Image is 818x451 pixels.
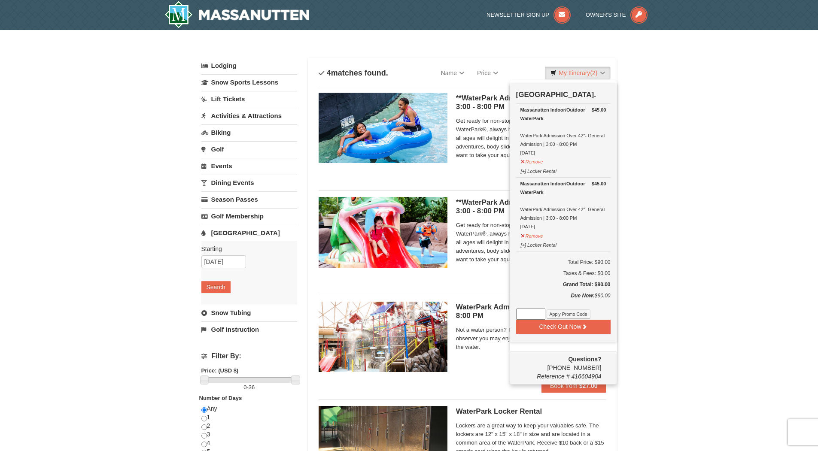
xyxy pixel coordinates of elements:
button: Check Out Now [516,320,611,333]
a: Snow Sports Lessons [201,74,297,90]
h6: Total Price: $90.00 [516,258,611,266]
strong: Price: (USD $) [201,367,239,374]
a: Biking [201,124,297,140]
strong: Due Now: [571,293,594,299]
a: Massanutten Resort [164,1,310,28]
span: 4 [327,69,331,77]
img: 6619917-1062-d161e022.jpg [319,197,447,267]
a: Snow Tubing [201,305,297,321]
h5: **WaterPark Admission - Under 42” Tall | 3:00 - 8:00 PM [456,198,606,215]
button: Apply Promo Code [547,309,590,319]
a: Dining Events [201,175,297,191]
a: Lodging [201,58,297,73]
a: Activities & Attractions [201,108,297,124]
button: [+] Locker Rental [520,239,557,249]
div: WaterPark Admission Over 42"- General Admission | 3:00 - 8:00 PM [DATE] [520,106,606,157]
div: Massanutten Indoor/Outdoor WaterPark [520,179,606,197]
a: Golf Instruction [201,321,297,337]
h5: WaterPark Locker Rental [456,407,606,416]
span: Get ready for non-stop thrills at the Massanutten WaterPark®, always heated to 84° Fahrenheit. Ch... [456,117,606,160]
span: Get ready for non-stop thrills at the Massanutten WaterPark®, always heated to 84° Fahrenheit. Ch... [456,221,606,264]
strong: $45.00 [592,106,606,114]
a: Season Passes [201,191,297,207]
span: 416604904 [571,373,601,380]
div: Massanutten Indoor/Outdoor WaterPark [520,106,606,123]
a: Golf Membership [201,208,297,224]
span: [PHONE_NUMBER] [516,355,602,371]
h4: matches found. [319,69,388,77]
strong: Number of Days [199,395,242,401]
button: Book from $27.00 [541,379,606,393]
button: Search [201,281,231,293]
button: [+] Locker Rental [520,165,557,176]
span: Owner's Site [586,12,626,18]
span: 36 [249,384,255,390]
strong: $45.00 [592,179,606,188]
a: Newsletter Sign Up [487,12,571,18]
span: Book from [550,382,578,389]
strong: Questions? [568,356,601,363]
strong: $27.00 [579,382,598,389]
a: Name [435,64,471,82]
span: 0 [243,384,246,390]
div: Taxes & Fees: $0.00 [516,269,611,278]
a: [GEOGRAPHIC_DATA] [201,225,297,241]
a: My Itinerary(2) [545,67,610,79]
img: Massanutten Resort Logo [164,1,310,28]
a: Owner's Site [586,12,648,18]
h5: Grand Total: $90.00 [516,280,611,289]
button: Remove [520,230,544,240]
span: Newsletter Sign Up [487,12,549,18]
img: 6619917-1058-293f39d8.jpg [319,93,447,163]
label: Starting [201,245,291,253]
h5: **WaterPark Admission - Over 42” Tall | 3:00 - 8:00 PM [456,94,606,111]
span: (2) [590,70,597,76]
a: Events [201,158,297,174]
img: 6619917-1066-60f46fa6.jpg [319,302,447,372]
a: Lift Tickets [201,91,297,107]
a: Price [471,64,505,82]
label: - [201,383,297,392]
div: $90.00 [516,291,611,309]
div: WaterPark Admission Over 42"- General Admission | 3:00 - 8:00 PM [DATE] [520,179,606,231]
span: Reference # [537,373,569,380]
a: Golf [201,141,297,157]
h4: Filter By: [201,352,297,360]
h5: WaterPark Admission- Observer | 3:00 - 8:00 PM [456,303,606,320]
button: Remove [520,155,544,166]
span: Not a water person? Then this ticket is just for you. As an observer you may enjoy the WaterPark ... [456,326,606,351]
strong: [GEOGRAPHIC_DATA]. [516,91,596,99]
